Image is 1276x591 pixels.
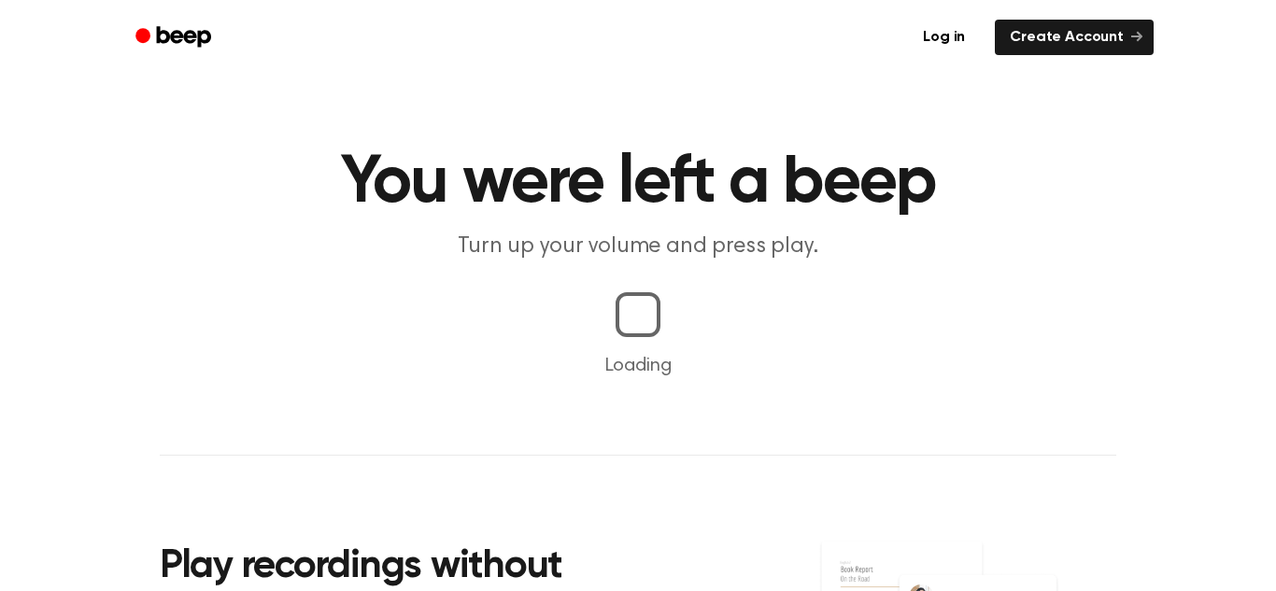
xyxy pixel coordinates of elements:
p: Loading [22,352,1254,380]
a: Create Account [995,20,1154,55]
p: Turn up your volume and press play. [279,232,997,262]
a: Log in [904,16,984,59]
h1: You were left a beep [160,149,1116,217]
a: Beep [122,20,228,56]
